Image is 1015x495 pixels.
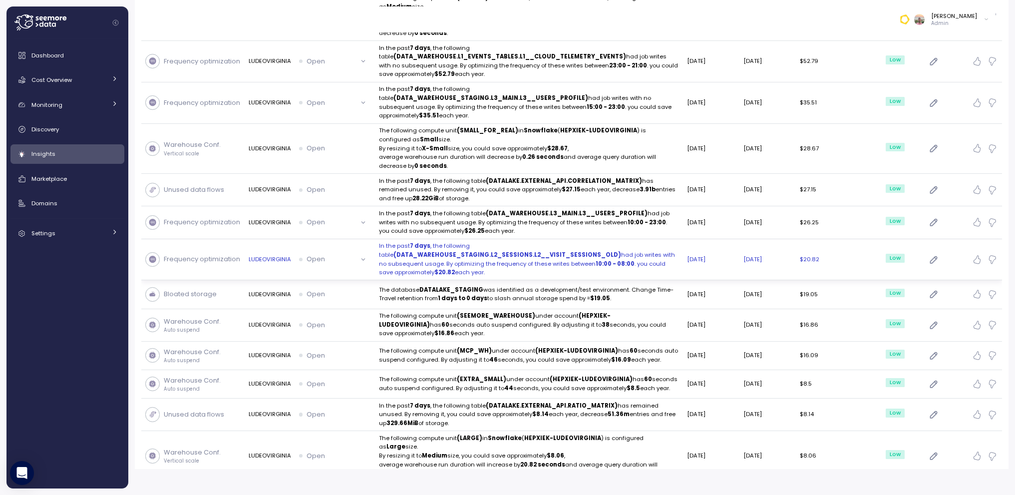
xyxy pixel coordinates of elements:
[739,309,796,342] td: [DATE]
[486,209,648,217] strong: (DATA_WAREHOUSE.L3_MAIN.L3__USERS_PROFILE)
[434,329,454,337] strong: $16.86
[683,370,739,399] td: [DATE]
[31,125,59,133] span: Discovery
[31,101,62,109] span: Monitoring
[422,452,447,460] strong: Medium
[386,443,405,451] strong: Large
[164,347,221,357] p: Warehouse Conf.
[640,185,656,193] strong: 3.91b
[244,82,295,124] td: LUDEOVIRGINIA
[410,402,430,410] strong: 7 days
[393,251,621,259] strong: (DATA_WAREHOUSE_STAGING.L2_SESSIONS.L2__VISIT_SESSIONS_OLD)
[419,286,483,294] strong: DATALAKE_STAGING
[10,223,124,243] a: Settings
[164,317,221,327] p: Warehouse Conf.
[683,431,739,482] td: [DATE]
[379,452,679,461] p: By resizing it to size, you could save approximately ,
[590,294,610,302] strong: $19.05
[914,14,925,24] img: ACg8ocKtgDyIcVJvXMapMHOpoaPa_K8-NdUkanAARjT4z4hMWza8bHg=s96-c
[244,280,295,309] td: LUDEOVIRGINIA
[299,95,371,110] button: Open
[31,150,55,158] span: Insights
[164,376,221,386] p: Warehouse Conf.
[164,458,221,465] p: Vertical scale
[683,239,739,281] td: [DATE]
[379,461,679,478] p: average warehouse run duration will increase by and average query duration will increase by .
[739,206,796,239] td: [DATE]
[627,384,640,392] strong: $8.5
[307,351,325,361] p: Open
[10,169,124,189] a: Marketplace
[520,461,565,469] strong: 20.82 seconds
[412,194,439,202] strong: 28.22GiB
[532,410,549,418] strong: $8.14
[10,193,124,213] a: Domains
[299,215,371,230] button: Open
[299,252,371,267] button: Open
[10,45,124,65] a: Dashboard
[307,379,325,389] p: Open
[379,402,679,428] p: In the past , the following table has remained unused. By removing it, you could save approximate...
[739,280,796,309] td: [DATE]
[434,70,455,78] strong: $52.79
[739,399,796,431] td: [DATE]
[739,239,796,281] td: [DATE]
[739,41,796,82] td: [DATE]
[244,41,295,82] td: LUDEOVIRGINIA
[10,119,124,139] a: Discovery
[560,126,637,134] strong: HEPXIEK-LUDEOVIRGINIA
[796,82,882,124] td: $35.51
[562,185,581,193] strong: $27.15
[379,85,679,120] p: In the past , the following table had job writes with no subsequent usage. By optimizing the freq...
[438,294,487,302] strong: 1 days to 0 days
[886,409,905,418] div: Low
[608,410,630,418] strong: 51.36m
[504,384,513,392] strong: 44
[596,260,635,268] strong: 10:00 - 08:00
[739,431,796,482] td: [DATE]
[739,82,796,124] td: [DATE]
[796,174,882,206] td: $27.15
[739,174,796,206] td: [DATE]
[886,254,905,263] div: Low
[796,370,882,399] td: $8.5
[244,342,295,370] td: LUDEOVIRGINIA
[244,431,295,482] td: LUDEOVIRGINIA
[164,410,224,420] p: Unused data flows
[488,434,522,442] strong: Snowflake
[457,126,518,134] strong: (SMALL_FOR_REAL)
[244,309,295,342] td: LUDEOVIRGINIA
[410,44,430,52] strong: 7 days
[547,452,564,460] strong: $8.06
[307,98,325,108] p: Open
[886,217,905,226] div: Low
[164,150,221,157] p: Vertical scale
[931,12,977,20] div: [PERSON_NAME]
[307,143,325,153] p: Open
[307,56,325,66] p: Open
[164,217,240,227] p: Frequency optimization
[307,185,325,195] p: Open
[379,434,679,452] p: The following compute unit in ( ) is configured as size.
[307,289,325,299] p: Open
[164,357,221,364] p: Auto suspend
[683,342,739,370] td: [DATE]
[796,309,882,342] td: $16.86
[796,41,882,82] td: $52.79
[307,217,325,227] p: Open
[244,370,295,399] td: LUDEOVIRGINIA
[886,350,905,359] div: Low
[164,185,224,195] p: Unused data flows
[244,174,295,206] td: LUDEOVIRGINIA
[299,54,371,68] button: Open
[393,94,588,102] strong: (DATA_WAREHOUSE_STAGING.L3_MAIN.L3__USERS_PROFILE)
[683,280,739,309] td: [DATE]
[739,342,796,370] td: [DATE]
[630,347,638,355] strong: 60
[587,103,625,111] strong: 15:00 - 23:00
[379,312,611,329] strong: (HEPXIEK-LUDEOVIRGINIA)
[379,209,679,236] p: In the past , the following table had job writes with no subsequent usage. By optimizing the freq...
[379,44,679,79] p: In the past , the following table had job writes with no subsequent usage. By optimizing the freq...
[414,162,447,170] strong: 0 seconds
[244,124,295,174] td: LUDEOVIRGINIA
